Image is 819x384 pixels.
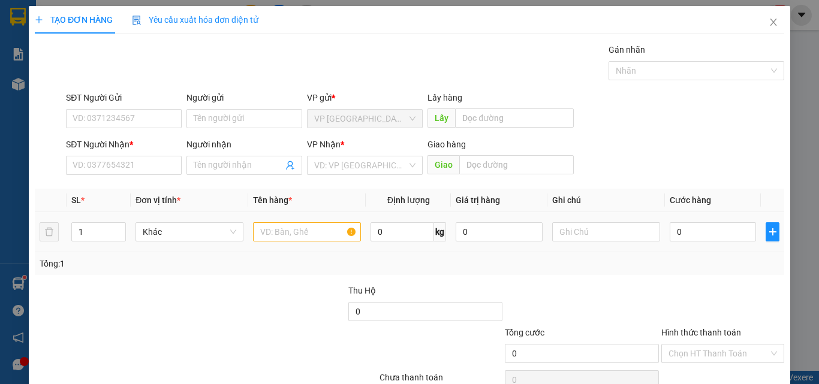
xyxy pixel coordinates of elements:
[427,93,462,102] span: Lấy hàng
[387,195,429,205] span: Định lượng
[136,195,180,205] span: Đơn vị tính
[186,91,302,104] div: Người gửi
[348,286,375,295] span: Thu Hộ
[253,222,361,241] input: VD: Bàn, Ghế
[253,195,292,205] span: Tên hàng
[427,140,466,149] span: Giao hàng
[459,155,573,174] input: Dọc đường
[661,328,741,337] label: Hình thức thanh toán
[670,195,711,205] span: Cước hàng
[766,227,779,237] span: plus
[285,161,295,170] span: user-add
[757,6,790,40] button: Close
[769,17,778,27] span: close
[766,222,779,241] button: plus
[143,223,236,241] span: Khác
[456,222,542,241] input: 0
[66,91,182,104] div: SĐT Người Gửi
[434,222,446,241] span: kg
[427,155,459,174] span: Giao
[35,16,43,24] span: plus
[40,257,317,270] div: Tổng: 1
[40,222,59,241] button: delete
[307,140,341,149] span: VP Nhận
[314,110,415,128] span: VP Sài Gòn
[66,138,182,151] div: SĐT Người Nhận
[455,108,573,128] input: Dọc đường
[132,16,141,25] img: icon
[427,108,455,128] span: Lấy
[186,138,302,151] div: Người nhận
[307,91,423,104] div: VP gửi
[505,328,544,337] span: Tổng cước
[132,15,258,25] span: Yêu cầu xuất hóa đơn điện tử
[35,15,113,25] span: TẠO ĐƠN HÀNG
[456,195,500,205] span: Giá trị hàng
[609,45,645,55] label: Gán nhãn
[71,195,81,205] span: SL
[552,222,660,241] input: Ghi Chú
[547,189,665,212] th: Ghi chú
